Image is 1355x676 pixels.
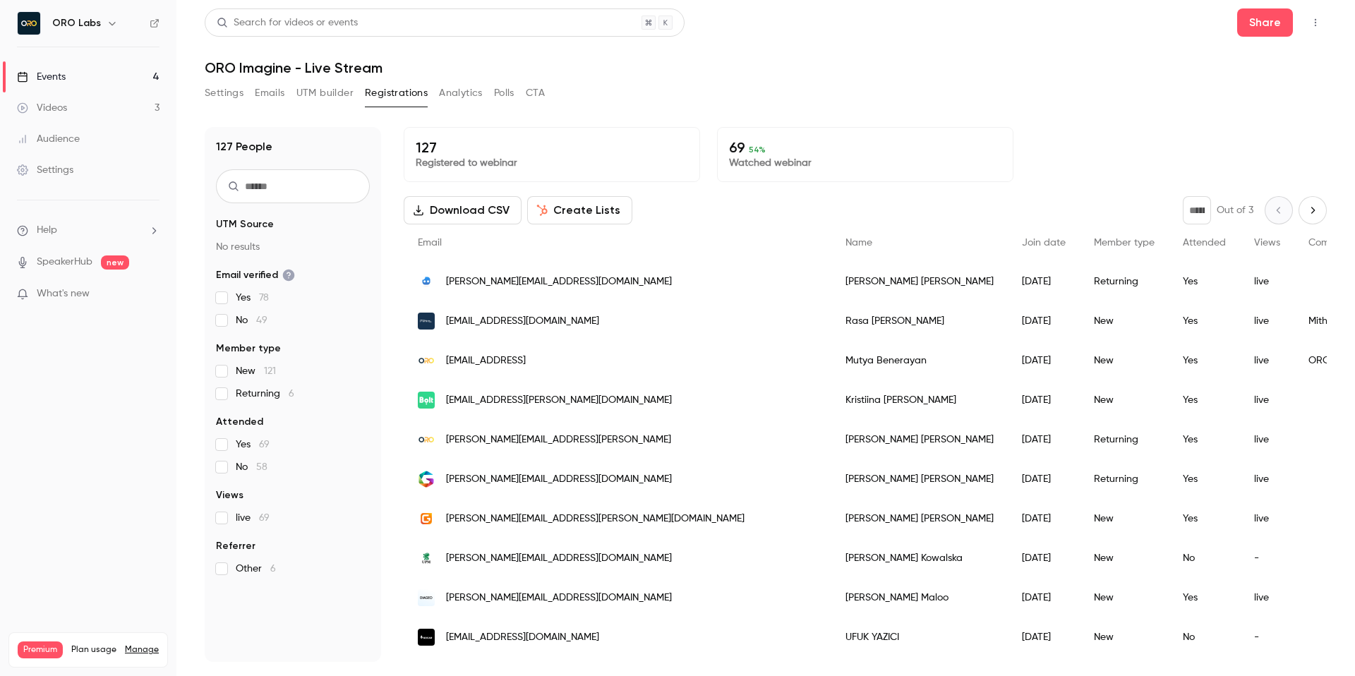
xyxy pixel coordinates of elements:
[236,562,276,576] span: Other
[18,641,63,658] span: Premium
[1080,262,1169,301] div: Returning
[749,145,766,155] span: 54 %
[1008,578,1080,617] div: [DATE]
[439,82,483,104] button: Analytics
[216,342,281,356] span: Member type
[1080,380,1169,420] div: New
[729,156,1001,170] p: Watched webinar
[1237,8,1293,37] button: Share
[418,238,442,248] span: Email
[729,139,1001,156] p: 69
[1008,380,1080,420] div: [DATE]
[1169,499,1240,538] div: Yes
[1008,499,1080,538] div: [DATE]
[17,132,80,146] div: Audience
[446,393,672,408] span: [EMAIL_ADDRESS][PERSON_NAME][DOMAIN_NAME]
[446,551,672,566] span: [PERSON_NAME][EMAIL_ADDRESS][DOMAIN_NAME]
[216,217,274,231] span: UTM Source
[446,472,672,487] span: [PERSON_NAME][EMAIL_ADDRESS][DOMAIN_NAME]
[259,293,269,303] span: 78
[831,380,1008,420] div: Kristiina [PERSON_NAME]
[37,286,90,301] span: What's new
[216,268,295,282] span: Email verified
[418,357,435,364] img: orolabs.ai
[418,510,435,527] img: gsk.com
[1008,617,1080,657] div: [DATE]
[831,617,1008,657] div: UFUK YAZICI
[236,364,276,378] span: New
[205,82,243,104] button: Settings
[259,513,270,523] span: 69
[446,591,672,605] span: [PERSON_NAME][EMAIL_ADDRESS][DOMAIN_NAME]
[1008,262,1080,301] div: [DATE]
[37,223,57,238] span: Help
[18,12,40,35] img: ORO Labs
[446,433,671,447] span: [PERSON_NAME][EMAIL_ADDRESS][PERSON_NAME]
[1080,617,1169,657] div: New
[216,240,370,254] p: No results
[845,238,872,248] span: Name
[1240,380,1294,420] div: live
[236,437,270,452] span: Yes
[1240,538,1294,578] div: -
[270,564,276,574] span: 6
[1080,301,1169,341] div: New
[71,644,116,656] span: Plan usage
[446,314,599,329] span: [EMAIL_ADDRESS][DOMAIN_NAME]
[527,196,632,224] button: Create Lists
[1008,341,1080,380] div: [DATE]
[416,156,688,170] p: Registered to webinar
[1240,420,1294,459] div: live
[831,459,1008,499] div: [PERSON_NAME] [PERSON_NAME]
[1217,203,1253,217] p: Out of 3
[255,82,284,104] button: Emails
[1254,238,1280,248] span: Views
[1299,196,1327,224] button: Next page
[236,460,267,474] span: No
[216,217,370,576] section: facet-groups
[1169,301,1240,341] div: Yes
[236,291,269,305] span: Yes
[1080,459,1169,499] div: Returning
[1169,420,1240,459] div: Yes
[256,315,267,325] span: 49
[216,138,272,155] h1: 127 People
[1080,499,1169,538] div: New
[1240,499,1294,538] div: live
[101,255,129,270] span: new
[1169,578,1240,617] div: Yes
[17,70,66,84] div: Events
[289,389,294,399] span: 6
[1169,459,1240,499] div: Yes
[236,511,270,525] span: live
[1240,301,1294,341] div: live
[446,274,672,289] span: [PERSON_NAME][EMAIL_ADDRESS][DOMAIN_NAME]
[1240,341,1294,380] div: live
[1240,459,1294,499] div: live
[17,101,67,115] div: Videos
[1169,341,1240,380] div: Yes
[831,499,1008,538] div: [PERSON_NAME] [PERSON_NAME]
[418,589,435,606] img: diageo.com
[205,59,1327,76] h1: ORO Imagine - Live Stream
[418,629,435,646] img: socar.com.tr
[418,436,435,443] img: orolabs.ai
[418,471,435,488] img: gatekeeperhq.com
[446,630,599,645] span: [EMAIL_ADDRESS][DOMAIN_NAME]
[1080,578,1169,617] div: New
[259,440,270,449] span: 69
[1080,538,1169,578] div: New
[17,223,159,238] li: help-dropdown-opener
[217,16,358,30] div: Search for videos or events
[416,139,688,156] p: 127
[1169,262,1240,301] div: Yes
[831,301,1008,341] div: Rasa [PERSON_NAME]
[236,313,267,327] span: No
[1240,578,1294,617] div: live
[831,538,1008,578] div: [PERSON_NAME] Kowalska
[1008,301,1080,341] div: [DATE]
[831,341,1008,380] div: Mutya Benerayan
[526,82,545,104] button: CTA
[125,644,159,656] a: Manage
[404,196,522,224] button: Download CSV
